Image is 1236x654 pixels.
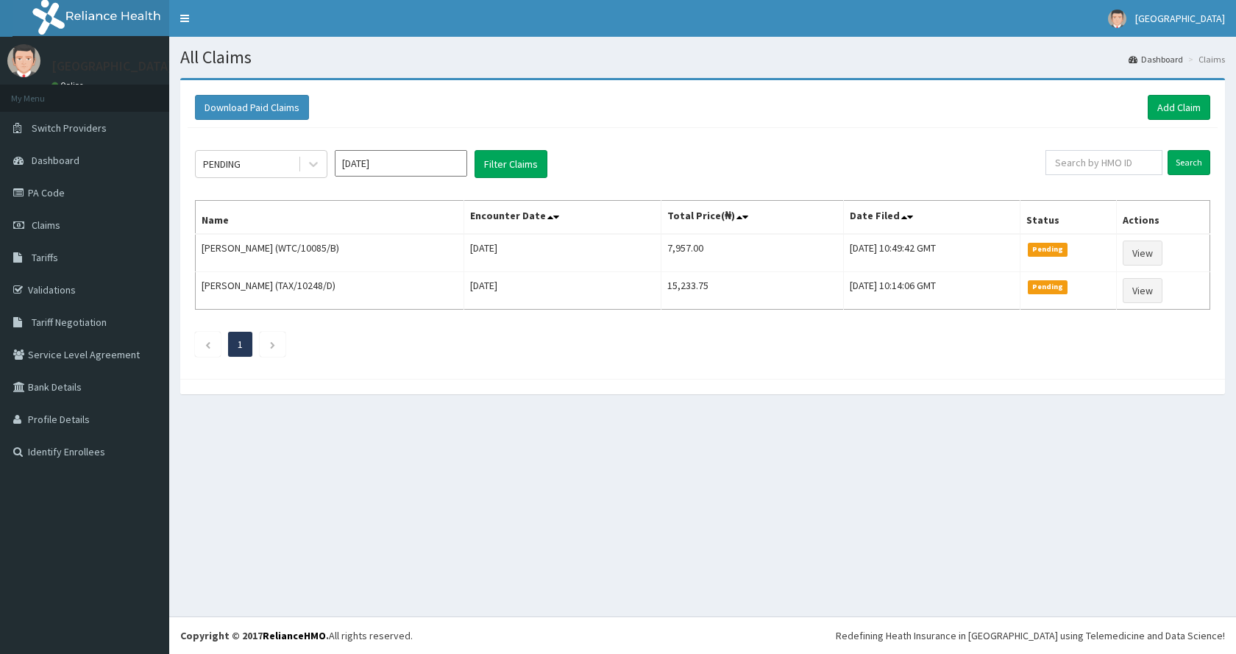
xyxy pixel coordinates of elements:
[269,338,276,351] a: Next page
[661,272,843,310] td: 15,233.75
[205,338,211,351] a: Previous page
[32,218,60,232] span: Claims
[32,154,79,167] span: Dashboard
[1117,201,1210,235] th: Actions
[238,338,243,351] a: Page 1 is your current page
[335,150,467,177] input: Select Month and Year
[1028,243,1068,256] span: Pending
[661,234,843,272] td: 7,957.00
[464,272,661,310] td: [DATE]
[661,201,843,235] th: Total Price(₦)
[263,629,326,642] a: RelianceHMO
[196,234,464,272] td: [PERSON_NAME] (WTC/10085/B)
[1148,95,1210,120] a: Add Claim
[844,234,1020,272] td: [DATE] 10:49:42 GMT
[196,272,464,310] td: [PERSON_NAME] (TAX/10248/D)
[1129,53,1183,65] a: Dashboard
[464,234,661,272] td: [DATE]
[203,157,241,171] div: PENDING
[196,201,464,235] th: Name
[1020,201,1117,235] th: Status
[844,272,1020,310] td: [DATE] 10:14:06 GMT
[180,48,1225,67] h1: All Claims
[1123,278,1162,303] a: View
[195,95,309,120] button: Download Paid Claims
[32,251,58,264] span: Tariffs
[1184,53,1225,65] li: Claims
[1135,12,1225,25] span: [GEOGRAPHIC_DATA]
[169,616,1236,654] footer: All rights reserved.
[475,150,547,178] button: Filter Claims
[7,44,40,77] img: User Image
[1108,10,1126,28] img: User Image
[1168,150,1210,175] input: Search
[836,628,1225,643] div: Redefining Heath Insurance in [GEOGRAPHIC_DATA] using Telemedicine and Data Science!
[1045,150,1162,175] input: Search by HMO ID
[1028,280,1068,294] span: Pending
[464,201,661,235] th: Encounter Date
[51,60,173,73] p: [GEOGRAPHIC_DATA]
[1123,241,1162,266] a: View
[180,629,329,642] strong: Copyright © 2017 .
[32,121,107,135] span: Switch Providers
[51,80,87,90] a: Online
[32,316,107,329] span: Tariff Negotiation
[844,201,1020,235] th: Date Filed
